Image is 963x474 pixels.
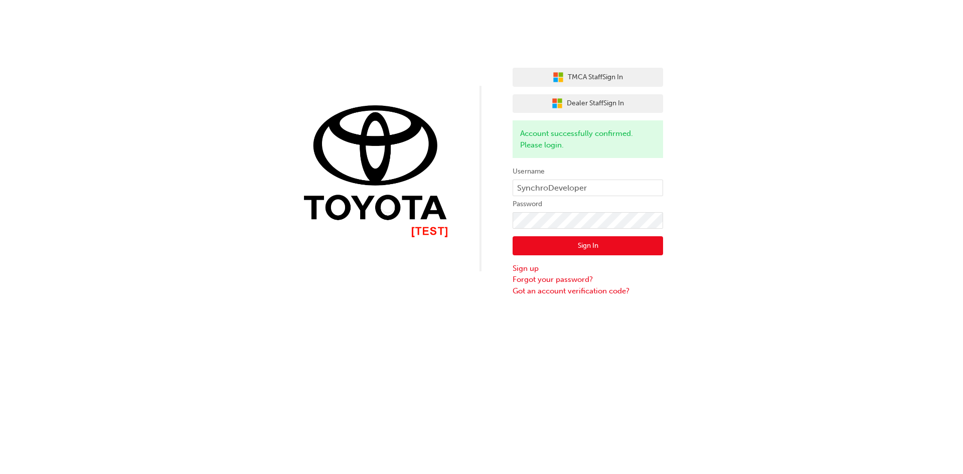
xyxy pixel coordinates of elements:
[513,180,663,197] input: Username
[513,120,663,158] div: Account successfully confirmed. Please login.
[513,236,663,255] button: Sign In
[513,166,663,178] label: Username
[300,97,450,244] img: Trak
[513,274,663,285] a: Forgot your password?
[513,263,663,274] a: Sign up
[513,94,663,113] button: Dealer StaffSign In
[567,98,624,109] span: Dealer Staff Sign In
[568,72,623,83] span: TMCA Staff Sign In
[513,198,663,210] label: Password
[513,285,663,297] a: Got an account verification code?
[513,68,663,87] button: TMCA StaffSign In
